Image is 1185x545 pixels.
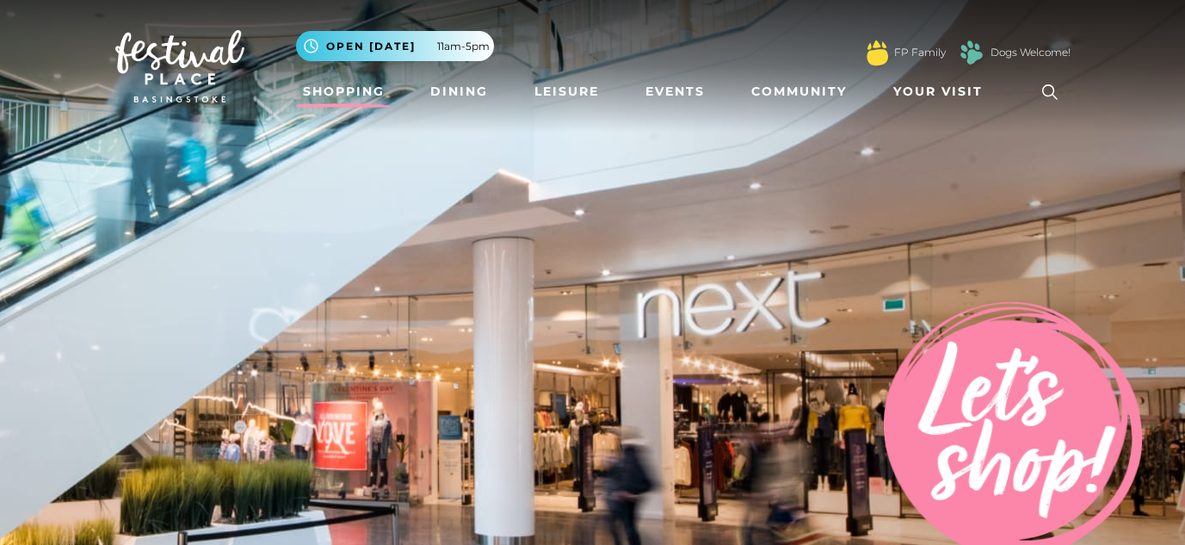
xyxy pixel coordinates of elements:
[296,31,494,61] button: Open [DATE] 11am-5pm
[744,76,854,108] a: Community
[991,45,1071,60] a: Dogs Welcome!
[115,30,244,102] img: Festival Place Logo
[326,39,416,54] span: Open [DATE]
[423,76,495,108] a: Dining
[886,76,998,108] a: Your Visit
[296,76,392,108] a: Shopping
[893,83,983,101] span: Your Visit
[528,76,606,108] a: Leisure
[639,76,712,108] a: Events
[437,39,490,54] span: 11am-5pm
[894,45,946,60] a: FP Family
